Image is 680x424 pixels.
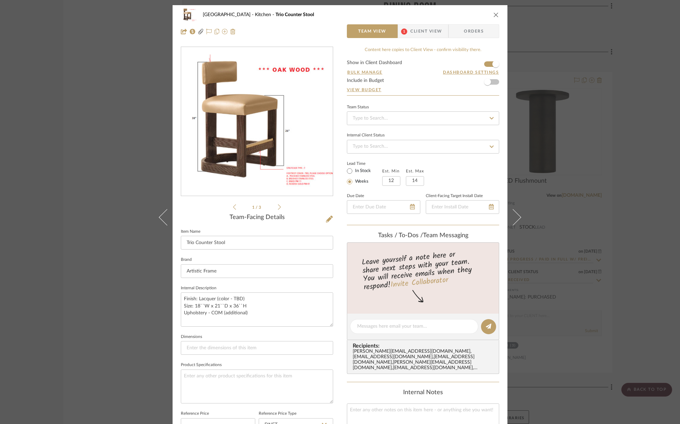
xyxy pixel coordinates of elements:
[353,343,496,349] span: Recipients:
[346,247,500,293] div: Leave yourself a note here or share next steps with your team. You will receive emails when they ...
[252,205,256,209] span: 1
[378,232,423,239] span: Tasks / To-Dos /
[347,200,420,214] input: Enter Due Date
[255,12,275,17] span: Kitchen
[347,111,499,125] input: Type to Search…
[347,140,499,154] input: Type to Search…
[347,106,369,109] div: Team Status
[259,205,262,209] span: 3
[353,349,496,371] div: [PERSON_NAME][EMAIL_ADDRESS][DOMAIN_NAME] , [EMAIL_ADDRESS][DOMAIN_NAME] , [EMAIL_ADDRESS][DOMAIN...
[347,194,364,198] label: Due Date
[347,160,382,167] label: Lead Time
[181,335,202,339] label: Dimensions
[358,24,386,38] span: Team View
[493,12,499,18] button: close
[443,69,499,75] button: Dashboard Settings
[181,264,333,278] input: Enter Brand
[401,28,407,35] span: 1
[406,169,424,173] label: Est. Max
[259,412,296,415] label: Reference Price Type
[256,205,259,209] span: /
[426,200,499,214] input: Enter Install Date
[181,214,333,221] div: Team-Facing Details
[426,194,483,198] label: Client-Facing Target Install Date
[181,8,197,22] img: 80e975dc-26dc-4e85-bc7a-143a099b5367_48x40.jpg
[203,12,255,17] span: [GEOGRAPHIC_DATA]
[181,54,333,189] div: 0
[181,287,216,290] label: Internal Description
[230,29,236,34] img: Remove from project
[347,389,499,397] div: Internal Notes
[275,12,314,17] span: Trio Counter Stool
[390,274,449,291] a: Invite Collaborator
[347,167,382,186] mat-radio-group: Select item type
[181,54,333,189] img: 80e975dc-26dc-4e85-bc7a-143a099b5367_436x436.jpg
[347,134,385,137] div: Internal Client Status
[347,47,499,53] div: Content here copies to Client View - confirm visibility there.
[347,69,383,75] button: Bulk Manage
[354,179,368,185] label: Weeks
[347,232,499,240] div: team Messaging
[181,363,222,367] label: Product Specifications
[181,230,200,233] label: Item Name
[181,258,192,262] label: Brand
[456,24,491,38] span: Orders
[347,87,499,93] a: View Budget
[181,236,333,250] input: Enter Item Name
[410,24,442,38] span: Client View
[382,169,400,173] label: Est. Min
[354,168,371,174] label: In Stock
[181,412,209,415] label: Reference Price
[181,341,333,355] input: Enter the dimensions of this item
